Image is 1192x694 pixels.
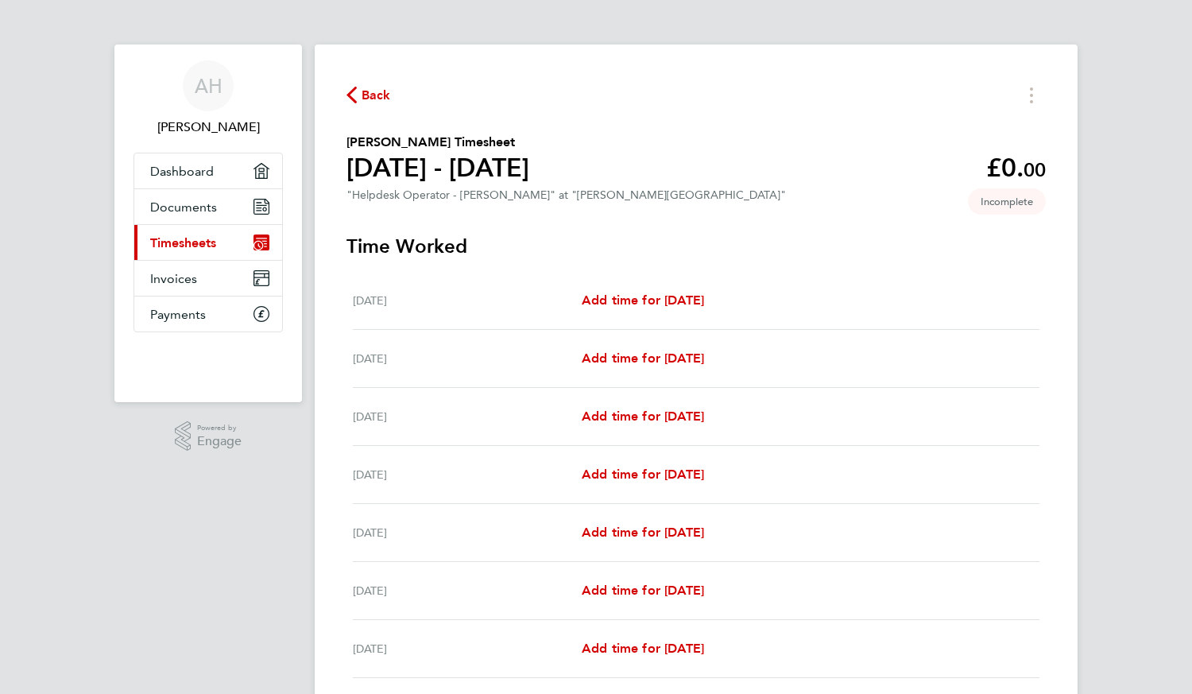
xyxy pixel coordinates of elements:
[134,348,283,374] img: fastbook-logo-retina.png
[114,45,302,402] nav: Main navigation
[134,225,282,260] a: Timesheets
[150,235,216,250] span: Timesheets
[353,291,582,310] div: [DATE]
[346,234,1046,259] h3: Time Worked
[134,348,283,374] a: Go to home page
[986,153,1046,183] app-decimal: £0.
[346,188,786,202] div: "Helpdesk Operator - [PERSON_NAME]" at "[PERSON_NAME][GEOGRAPHIC_DATA]"
[582,583,704,598] span: Add time for [DATE]
[353,407,582,426] div: [DATE]
[346,85,391,105] button: Back
[582,291,704,310] a: Add time for [DATE]
[582,523,704,542] a: Add time for [DATE]
[582,525,704,540] span: Add time for [DATE]
[150,200,217,215] span: Documents
[582,465,704,484] a: Add time for [DATE]
[195,76,223,96] span: AH
[353,465,582,484] div: [DATE]
[353,639,582,658] div: [DATE]
[134,297,282,331] a: Payments
[582,351,704,366] span: Add time for [DATE]
[346,133,529,152] h2: [PERSON_NAME] Timesheet
[353,349,582,368] div: [DATE]
[1017,83,1046,107] button: Timesheets Menu
[134,118,283,137] span: Azeem Hussain
[1024,158,1046,181] span: 00
[353,581,582,600] div: [DATE]
[150,164,214,179] span: Dashboard
[175,421,242,452] a: Powered byEngage
[582,467,704,482] span: Add time for [DATE]
[582,409,704,424] span: Add time for [DATE]
[134,261,282,296] a: Invoices
[353,523,582,542] div: [DATE]
[582,641,704,656] span: Add time for [DATE]
[134,189,282,224] a: Documents
[134,60,283,137] a: AH[PERSON_NAME]
[197,421,242,435] span: Powered by
[582,293,704,308] span: Add time for [DATE]
[582,639,704,658] a: Add time for [DATE]
[968,188,1046,215] span: This timesheet is Incomplete.
[582,581,704,600] a: Add time for [DATE]
[134,153,282,188] a: Dashboard
[150,307,206,322] span: Payments
[582,407,704,426] a: Add time for [DATE]
[197,435,242,448] span: Engage
[362,86,391,105] span: Back
[582,349,704,368] a: Add time for [DATE]
[150,271,197,286] span: Invoices
[346,152,529,184] h1: [DATE] - [DATE]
